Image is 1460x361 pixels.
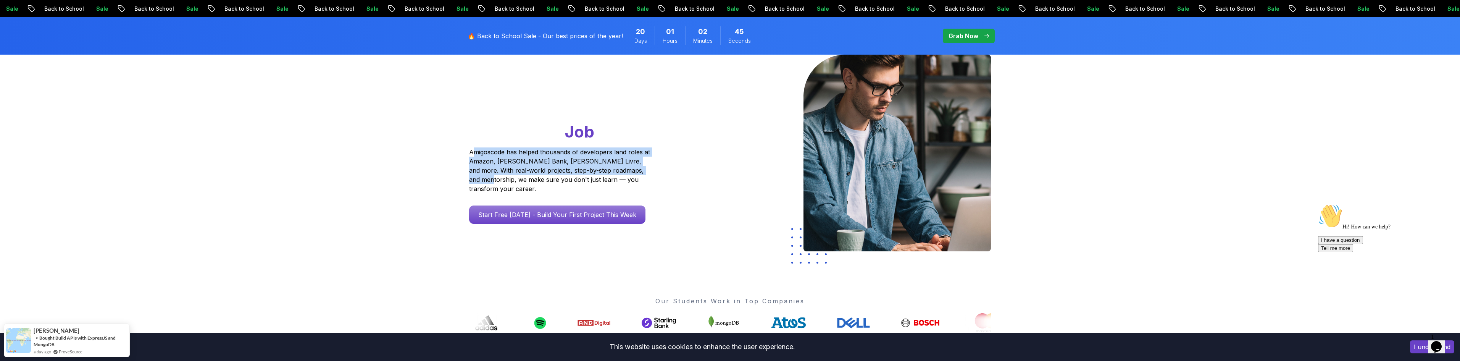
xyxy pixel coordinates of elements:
[574,5,626,13] p: Back to School
[303,5,355,13] p: Back to School
[896,5,920,13] p: Sale
[803,55,991,251] img: hero
[123,5,175,13] p: Back to School
[355,5,380,13] p: Sale
[1315,201,1452,327] iframe: chat widget
[536,5,560,13] p: Sale
[663,37,678,45] span: Hours
[634,37,647,45] span: Days
[3,35,48,43] button: I have a question
[1428,330,1452,353] iframe: chat widget
[1294,5,1346,13] p: Back to School
[469,206,645,224] a: Start Free [DATE] - Build Your First Project This Week
[6,338,1399,355] div: This website uses cookies to enhance the user experience.
[728,37,751,45] span: Seconds
[934,5,986,13] p: Back to School
[213,5,265,13] p: Back to School
[469,296,991,306] p: Our Students Work in Top Companies
[3,3,27,28] img: :wave:
[3,3,140,51] div: 👋Hi! How can we help?I have a questionTell me more
[1204,5,1256,13] p: Back to School
[716,5,740,13] p: Sale
[664,5,716,13] p: Back to School
[468,31,623,40] p: 🔥 Back to School Sale - Our best prices of the year!
[34,348,51,355] span: a day ago
[1114,5,1166,13] p: Back to School
[565,122,594,141] span: Job
[1346,5,1371,13] p: Sale
[693,37,713,45] span: Minutes
[469,147,652,193] p: Amigoscode has helped thousands of developers land roles at Amazon, [PERSON_NAME] Bank, [PERSON_N...
[626,5,650,13] p: Sale
[1256,5,1281,13] p: Sale
[636,26,645,37] span: 20 Days
[1024,5,1076,13] p: Back to School
[806,5,830,13] p: Sale
[394,5,445,13] p: Back to School
[844,5,896,13] p: Back to School
[175,5,200,13] p: Sale
[85,5,110,13] p: Sale
[34,335,39,341] span: ->
[445,5,470,13] p: Sale
[986,5,1010,13] p: Sale
[735,26,744,37] span: 45 Seconds
[1410,340,1454,353] button: Accept cookies
[3,43,38,51] button: Tell me more
[1076,5,1100,13] p: Sale
[59,348,82,355] a: ProveSource
[1384,5,1436,13] p: Back to School
[698,26,707,37] span: 2 Minutes
[34,335,116,347] a: Bought Build APIs with ExpressJS and MongoDB
[1166,5,1191,13] p: Sale
[3,23,76,29] span: Hi! How can we help?
[484,5,536,13] p: Back to School
[33,5,85,13] p: Back to School
[666,26,674,37] span: 1 Hours
[469,55,679,143] h1: Go From Learning to Hired: Master Java, Spring Boot & Cloud Skills That Get You the
[6,328,31,353] img: provesource social proof notification image
[754,5,806,13] p: Back to School
[265,5,290,13] p: Sale
[34,327,79,334] span: [PERSON_NAME]
[949,31,978,40] p: Grab Now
